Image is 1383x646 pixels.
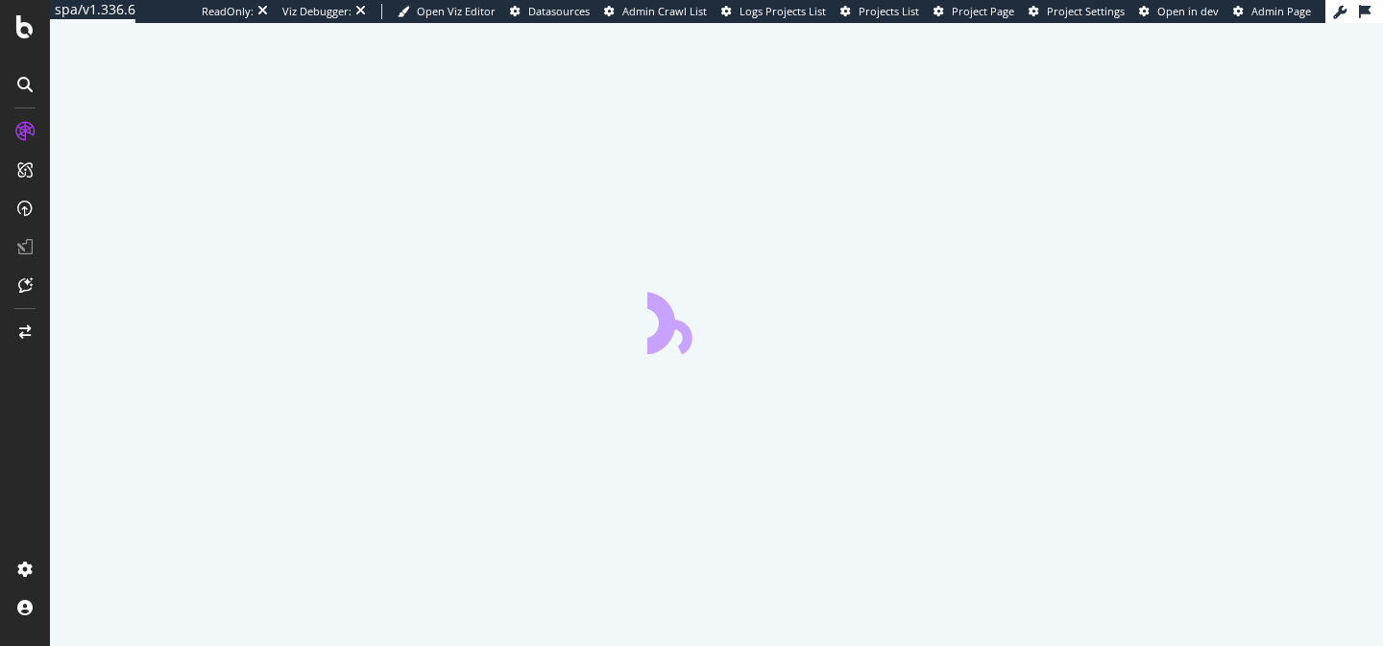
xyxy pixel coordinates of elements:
span: Admin Page [1251,4,1311,18]
a: Datasources [510,4,590,19]
div: Viz Debugger: [282,4,352,19]
span: Project Settings [1047,4,1125,18]
a: Open Viz Editor [398,4,496,19]
a: Projects List [840,4,919,19]
a: Logs Projects List [721,4,826,19]
span: Logs Projects List [740,4,826,18]
a: Open in dev [1139,4,1219,19]
span: Admin Crawl List [622,4,707,18]
span: Projects List [859,4,919,18]
div: animation [647,285,786,354]
span: Datasources [528,4,590,18]
span: Project Page [952,4,1014,18]
a: Project Page [934,4,1014,19]
a: Admin Crawl List [604,4,707,19]
a: Project Settings [1029,4,1125,19]
span: Open Viz Editor [417,4,496,18]
span: Open in dev [1157,4,1219,18]
a: Admin Page [1233,4,1311,19]
div: ReadOnly: [202,4,254,19]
